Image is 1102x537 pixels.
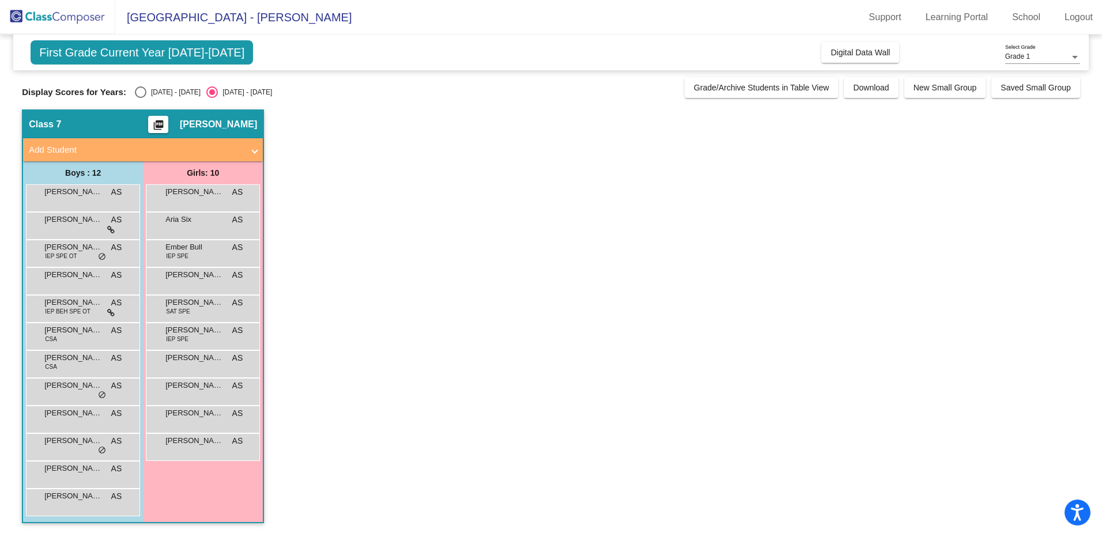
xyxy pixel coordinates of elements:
[232,435,243,447] span: AS
[165,269,223,281] span: [PERSON_NAME]
[166,335,188,343] span: IEP SPE
[916,8,998,27] a: Learning Portal
[165,324,223,336] span: [PERSON_NAME]
[232,407,243,419] span: AS
[232,186,243,198] span: AS
[1003,8,1050,27] a: School
[115,8,352,27] span: [GEOGRAPHIC_DATA] - [PERSON_NAME]
[111,269,122,281] span: AS
[44,241,102,253] span: [PERSON_NAME]
[165,241,223,253] span: Ember Bull
[165,407,223,419] span: [PERSON_NAME]
[44,380,102,391] span: [PERSON_NAME]
[991,77,1080,98] button: Saved Small Group
[165,297,223,308] span: [PERSON_NAME]
[1005,52,1030,60] span: Grade 1
[232,269,243,281] span: AS
[111,324,122,336] span: AS
[821,42,899,63] button: Digital Data Wall
[44,407,102,419] span: [PERSON_NAME]
[44,186,102,198] span: [PERSON_NAME]
[44,269,102,281] span: [PERSON_NAME][US_STATE]
[831,48,890,57] span: Digital Data Wall
[111,435,122,447] span: AS
[166,307,190,316] span: SAT SPE
[45,252,77,260] span: IEP SPE OT
[148,116,168,133] button: Print Students Details
[218,87,272,97] div: [DATE] - [DATE]
[44,435,102,447] span: [PERSON_NAME]
[45,335,57,343] span: CSA
[111,380,122,392] span: AS
[232,324,243,336] span: AS
[232,241,243,254] span: AS
[914,83,977,92] span: New Small Group
[111,214,122,226] span: AS
[31,40,253,65] span: First Grade Current Year [DATE]-[DATE]
[111,186,122,198] span: AS
[98,391,106,400] span: do_not_disturb_alt
[29,143,243,157] mat-panel-title: Add Student
[111,407,122,419] span: AS
[232,352,243,364] span: AS
[45,307,90,316] span: IEP BEH SPE OT
[165,380,223,391] span: [PERSON_NAME]
[111,241,122,254] span: AS
[166,252,188,260] span: IEP SPE
[180,119,257,130] span: [PERSON_NAME]
[853,83,889,92] span: Download
[22,87,126,97] span: Display Scores for Years:
[232,214,243,226] span: AS
[111,463,122,475] span: AS
[165,435,223,447] span: [PERSON_NAME]
[98,446,106,455] span: do_not_disturb_alt
[232,297,243,309] span: AS
[111,490,122,502] span: AS
[165,352,223,364] span: [PERSON_NAME]
[146,87,201,97] div: [DATE] - [DATE]
[232,380,243,392] span: AS
[694,83,829,92] span: Grade/Archive Students in Table View
[152,119,165,135] mat-icon: picture_as_pdf
[23,138,263,161] mat-expansion-panel-header: Add Student
[29,119,61,130] span: Class 7
[23,161,143,184] div: Boys : 12
[685,77,839,98] button: Grade/Archive Students in Table View
[44,352,102,364] span: [PERSON_NAME] [PERSON_NAME]
[111,352,122,364] span: AS
[1055,8,1102,27] a: Logout
[1001,83,1070,92] span: Saved Small Group
[143,161,263,184] div: Girls: 10
[44,490,102,502] span: [PERSON_NAME]
[904,77,986,98] button: New Small Group
[860,8,911,27] a: Support
[844,77,898,98] button: Download
[135,86,272,98] mat-radio-group: Select an option
[44,297,102,308] span: [PERSON_NAME]
[165,214,223,225] span: Aria Six
[44,463,102,474] span: [PERSON_NAME]
[111,297,122,309] span: AS
[98,252,106,262] span: do_not_disturb_alt
[44,214,102,225] span: [PERSON_NAME]
[44,324,102,336] span: [PERSON_NAME]
[165,186,223,198] span: [PERSON_NAME]
[45,362,57,371] span: CSA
